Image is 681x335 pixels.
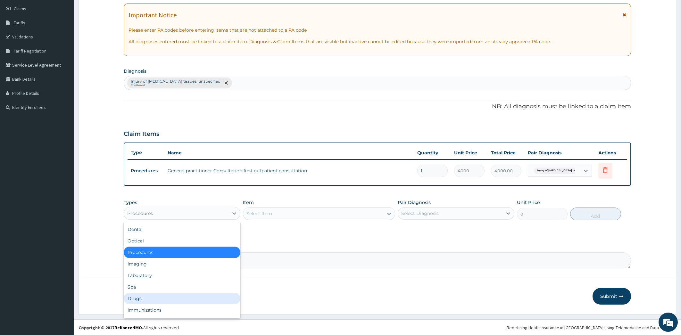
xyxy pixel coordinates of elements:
[398,199,431,206] label: Pair Diagnosis
[124,247,240,258] div: Procedures
[33,36,108,44] div: Chat with us now
[164,164,414,177] td: General practitioner Consultation first outpatient consultation
[534,167,587,174] span: Injury of [MEDICAL_DATA] tissues,...
[131,84,220,87] small: Confirmed
[124,316,240,327] div: Others
[124,200,137,205] label: Types
[14,20,25,26] span: Tariffs
[164,146,414,159] th: Name
[414,146,451,159] th: Quantity
[246,210,272,217] div: Select Item
[12,32,26,48] img: d_794563401_company_1708531726252_794563401
[595,146,627,159] th: Actions
[451,146,488,159] th: Unit Price
[517,199,540,206] label: Unit Price
[105,3,120,19] div: Minimize live chat window
[124,270,240,281] div: Laboratory
[124,243,631,249] label: Comment
[79,325,143,331] strong: Copyright © 2017 .
[37,81,88,145] span: We're online!
[124,293,240,304] div: Drugs
[14,6,26,12] span: Claims
[128,147,164,159] th: Type
[124,304,240,316] div: Immunizations
[124,224,240,235] div: Dental
[401,210,439,217] div: Select Diagnosis
[129,27,627,33] p: Please enter PA codes before entering items that are not attached to a PA code
[488,146,525,159] th: Total Price
[243,199,254,206] label: Item
[129,12,177,19] h1: Important Notice
[114,325,142,331] a: RelianceHMO
[124,102,631,111] p: NB: All diagnosis must be linked to a claim item
[3,175,122,197] textarea: Type your message and hit 'Enter'
[128,165,164,177] td: Procedures
[124,258,240,270] div: Imaging
[507,324,676,331] div: Redefining Heath Insurance in [GEOGRAPHIC_DATA] using Telemedicine and Data Science!
[223,80,229,86] span: remove selection option
[127,210,153,217] div: Procedures
[570,208,621,220] button: Add
[124,281,240,293] div: Spa
[124,68,146,74] label: Diagnosis
[14,48,46,54] span: Tariff Negotiation
[124,235,240,247] div: Optical
[525,146,595,159] th: Pair Diagnosis
[593,288,631,305] button: Submit
[124,131,159,138] h3: Claim Items
[131,79,220,84] p: Injury of [MEDICAL_DATA] tissues, unspecified
[129,38,627,45] p: All diagnoses entered must be linked to a claim item. Diagnosis & Claim Items that are visible bu...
